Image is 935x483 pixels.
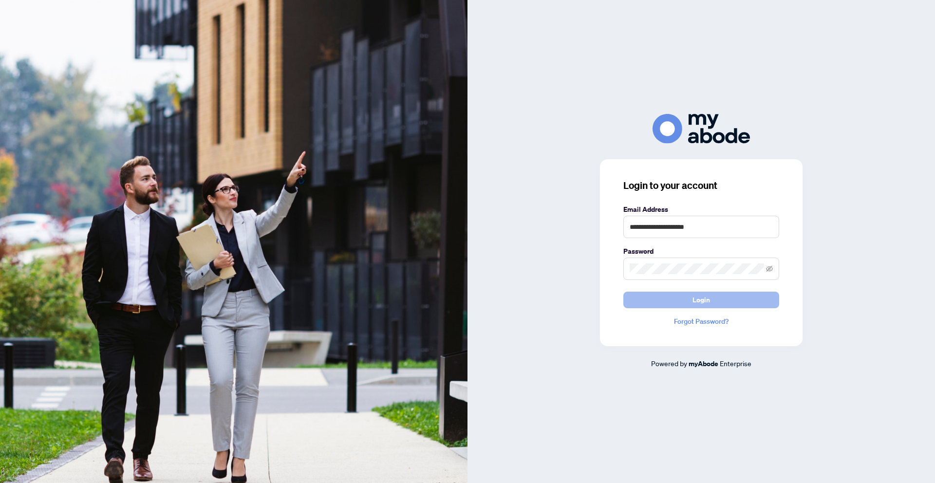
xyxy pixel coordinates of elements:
[623,179,779,192] h3: Login to your account
[653,114,750,144] img: ma-logo
[766,265,773,272] span: eye-invisible
[720,359,751,368] span: Enterprise
[623,316,779,327] a: Forgot Password?
[689,358,718,369] a: myAbode
[623,292,779,308] button: Login
[651,359,687,368] span: Powered by
[623,204,779,215] label: Email Address
[623,246,779,257] label: Password
[692,292,710,308] span: Login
